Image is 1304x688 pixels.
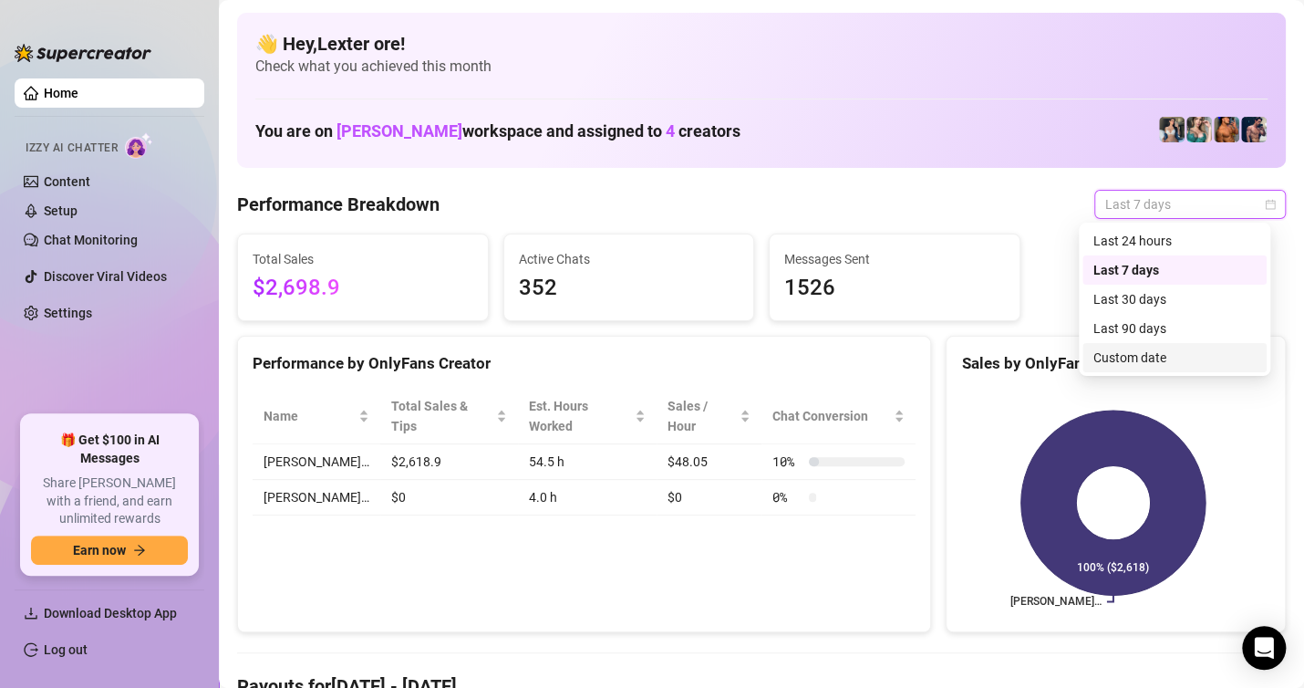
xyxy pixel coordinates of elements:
[44,306,92,320] a: Settings
[668,396,737,436] span: Sales / Hour
[657,480,762,516] td: $0
[518,480,657,516] td: 4.0 h
[1186,117,1212,142] img: Zaddy
[380,444,518,480] td: $2,618.9
[1082,255,1267,285] div: Last 7 days
[518,444,657,480] td: 54.5 h
[264,406,355,426] span: Name
[15,44,151,62] img: logo-BBDzfeDw.svg
[253,389,380,444] th: Name
[657,444,762,480] td: $48.05
[391,396,492,436] span: Total Sales & Tips
[1242,626,1286,670] div: Open Intercom Messenger
[529,396,631,436] div: Est. Hours Worked
[761,389,916,444] th: Chat Conversion
[1093,318,1256,339] div: Last 90 days
[1241,117,1267,142] img: Axel
[1010,595,1102,608] text: [PERSON_NAME]…
[31,432,188,467] span: 🎁 Get $100 in AI Messages
[1082,285,1267,314] div: Last 30 days
[657,389,762,444] th: Sales / Hour
[1093,348,1256,368] div: Custom date
[1214,117,1239,142] img: JG
[1082,343,1267,372] div: Custom date
[253,271,473,306] span: $2,698.9
[44,203,78,218] a: Setup
[519,271,740,306] span: 352
[26,140,118,157] span: Izzy AI Chatter
[255,121,740,141] h1: You are on workspace and assigned to creators
[31,536,188,565] button: Earn nowarrow-right
[336,121,462,141] span: [PERSON_NAME]
[44,233,138,247] a: Chat Monitoring
[255,31,1268,57] h4: 👋 Hey, Lexter ore !
[1105,191,1275,218] span: Last 7 days
[1082,314,1267,343] div: Last 90 days
[237,192,440,217] h4: Performance Breakdown
[772,487,802,507] span: 0 %
[253,444,380,480] td: [PERSON_NAME]…
[31,474,188,528] span: Share [PERSON_NAME] with a friend, and earn unlimited rewards
[1159,117,1185,142] img: Katy
[44,174,90,189] a: Content
[784,249,1005,269] span: Messages Sent
[253,351,916,376] div: Performance by OnlyFans Creator
[1093,260,1256,280] div: Last 7 days
[125,132,153,159] img: AI Chatter
[44,642,88,657] a: Log out
[253,480,380,516] td: [PERSON_NAME]…
[519,249,740,269] span: Active Chats
[1093,289,1256,309] div: Last 30 days
[24,606,38,620] span: download
[73,543,126,558] span: Earn now
[44,269,167,284] a: Discover Viral Videos
[772,452,802,472] span: 10 %
[1265,199,1276,210] span: calendar
[666,121,675,141] span: 4
[380,389,518,444] th: Total Sales & Tips
[961,351,1270,376] div: Sales by OnlyFans Creator
[380,480,518,516] td: $0
[253,249,473,269] span: Total Sales
[1093,231,1256,251] div: Last 24 hours
[784,271,1005,306] span: 1526
[772,406,890,426] span: Chat Conversion
[133,544,146,557] span: arrow-right
[44,606,177,620] span: Download Desktop App
[44,86,78,100] a: Home
[255,57,1268,77] span: Check what you achieved this month
[1082,226,1267,255] div: Last 24 hours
